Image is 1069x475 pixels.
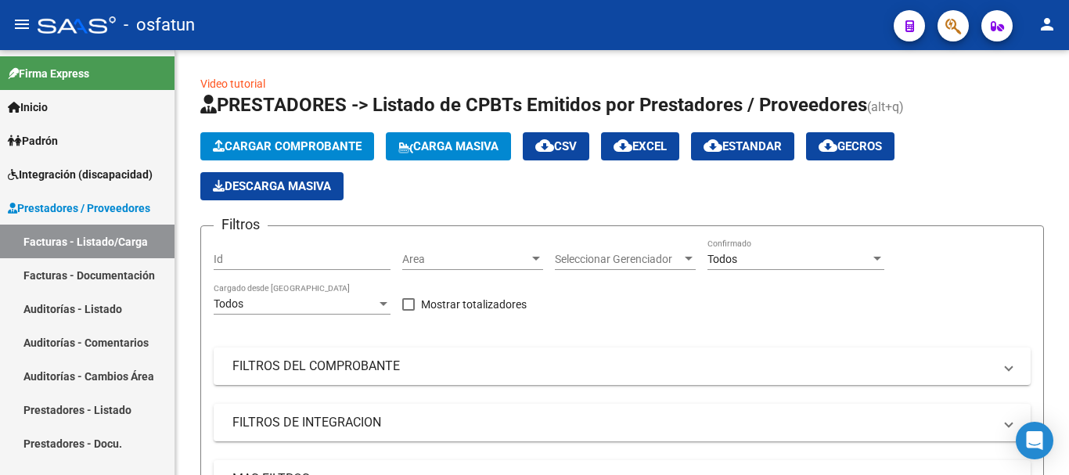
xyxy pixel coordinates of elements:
span: (alt+q) [867,99,904,114]
mat-expansion-panel-header: FILTROS DEL COMPROBANTE [214,347,1031,385]
mat-icon: cloud_download [614,136,632,155]
span: Todos [214,297,243,310]
span: Mostrar totalizadores [421,295,527,314]
mat-icon: person [1038,15,1056,34]
div: Open Intercom Messenger [1016,422,1053,459]
span: PRESTADORES -> Listado de CPBTs Emitidos por Prestadores / Proveedores [200,94,867,116]
button: EXCEL [601,132,679,160]
span: EXCEL [614,139,667,153]
mat-icon: menu [13,15,31,34]
span: Firma Express [8,65,89,82]
span: Area [402,253,529,266]
button: Cargar Comprobante [200,132,374,160]
span: - osfatun [124,8,195,42]
button: CSV [523,132,589,160]
button: Descarga Masiva [200,172,344,200]
mat-panel-title: FILTROS DEL COMPROBANTE [232,358,993,375]
span: Gecros [819,139,882,153]
span: Seleccionar Gerenciador [555,253,682,266]
button: Carga Masiva [386,132,511,160]
span: Descarga Masiva [213,179,331,193]
app-download-masive: Descarga masiva de comprobantes (adjuntos) [200,172,344,200]
a: Video tutorial [200,77,265,90]
mat-icon: cloud_download [819,136,837,155]
h3: Filtros [214,214,268,236]
mat-expansion-panel-header: FILTROS DE INTEGRACION [214,404,1031,441]
span: CSV [535,139,577,153]
mat-panel-title: FILTROS DE INTEGRACION [232,414,993,431]
span: Prestadores / Proveedores [8,200,150,217]
span: Todos [707,253,737,265]
button: Estandar [691,132,794,160]
button: Gecros [806,132,894,160]
span: Padrón [8,132,58,149]
mat-icon: cloud_download [535,136,554,155]
span: Carga Masiva [398,139,499,153]
span: Cargar Comprobante [213,139,362,153]
span: Estandar [704,139,782,153]
span: Integración (discapacidad) [8,166,153,183]
span: Inicio [8,99,48,116]
mat-icon: cloud_download [704,136,722,155]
